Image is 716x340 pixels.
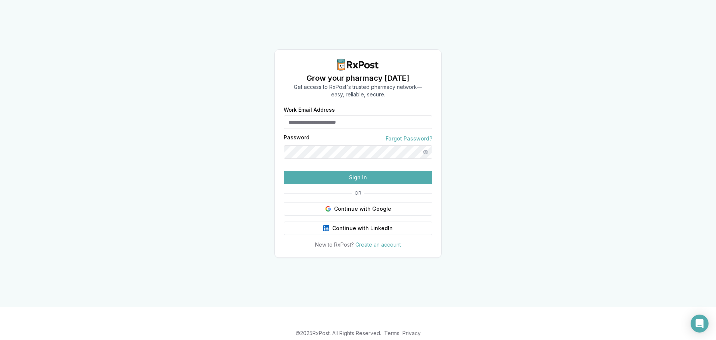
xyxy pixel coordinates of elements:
div: Open Intercom Messenger [691,315,709,333]
a: Forgot Password? [386,135,432,142]
a: Terms [384,330,399,336]
p: Get access to RxPost's trusted pharmacy network— easy, reliable, secure. [294,83,422,98]
img: Google [325,206,331,212]
label: Password [284,135,309,142]
a: Create an account [355,241,401,248]
img: LinkedIn [323,225,329,231]
label: Work Email Address [284,107,432,112]
span: New to RxPost? [315,241,354,248]
button: Continue with LinkedIn [284,222,432,235]
button: Show password [419,145,432,159]
span: OR [352,190,364,196]
a: Privacy [402,330,421,336]
h1: Grow your pharmacy [DATE] [294,73,422,83]
img: RxPost Logo [334,59,382,71]
button: Sign In [284,171,432,184]
button: Continue with Google [284,202,432,216]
